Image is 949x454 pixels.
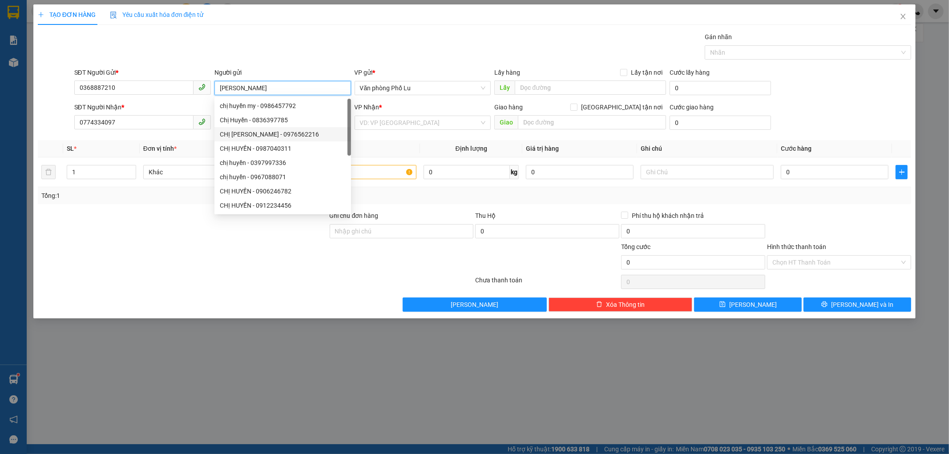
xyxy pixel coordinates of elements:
div: chị huyền my - 0986457792 [220,101,346,111]
span: [PERSON_NAME] [451,300,498,309]
div: chị huyền my - 0986457792 [214,99,351,113]
span: Định lượng [456,145,487,152]
span: Giao hàng [494,104,523,111]
span: kg [510,165,519,179]
label: Cước giao hàng [670,104,714,111]
div: Chị Huyền - 0836397785 [220,115,346,125]
span: Giao [494,115,518,129]
span: [GEOGRAPHIC_DATA] tận nơi [577,102,666,112]
button: Close [891,4,916,29]
div: CHỊ HUYỀN - 0987040311 [214,141,351,156]
span: Lấy hàng [494,69,520,76]
div: Chị Huyền - 0836397785 [214,113,351,127]
div: SĐT Người Nhận [74,102,211,112]
span: Đơn vị tính [143,145,177,152]
span: printer [821,301,828,308]
button: delete [41,165,56,179]
button: printer[PERSON_NAME] và In [804,297,911,312]
input: Ghi chú đơn hàng [330,224,474,238]
input: 0 [526,165,634,179]
label: Ghi chú đơn hàng [330,212,379,219]
span: Văn phòng Phố Lu [360,81,486,95]
div: CHỊ [PERSON_NAME] - 0976562216 [220,129,346,139]
span: delete [596,301,602,308]
span: phone [198,84,206,91]
div: CHỊ HUYỀN - 0906246782 [214,184,351,198]
span: Lấy tận nơi [627,68,666,77]
input: Cước lấy hàng [670,81,771,95]
div: CHỊ HUYỀN - 0912234456 [220,201,346,210]
span: phone [198,118,206,125]
input: Ghi Chú [641,165,774,179]
div: VP gửi [355,68,491,77]
div: CHỊ HUYỀN - 0912234456 [214,198,351,213]
img: icon [110,12,117,19]
div: Tổng: 1 [41,191,366,201]
div: chị huyền - 0967088071 [220,172,346,182]
div: CHỊ HUYỀN - 0976562216 [214,127,351,141]
span: plus [896,169,907,176]
div: chị huyền - 0967088071 [214,170,351,184]
span: Thu Hộ [475,212,496,219]
span: Lấy [494,80,515,95]
span: save [719,301,726,308]
span: [PERSON_NAME] và In [831,300,893,309]
input: Dọc đường [515,80,666,95]
div: SĐT Người Gửi [74,68,211,77]
th: Ghi chú [637,140,777,157]
input: Cước giao hàng [670,116,771,130]
label: Cước lấy hàng [670,69,710,76]
button: save[PERSON_NAME] [694,297,802,312]
div: Người gửi [214,68,351,77]
div: CHỊ HUYỀN - 0906246782 [220,186,346,196]
div: CHỊ HUYỀN - 0987040311 [220,144,346,153]
span: VP Nhận [355,104,380,111]
span: close [900,13,907,20]
label: Hình thức thanh toán [767,243,826,250]
span: Yêu cầu xuất hóa đơn điện tử [110,11,204,18]
span: plus [38,12,44,18]
div: chị huyền - 0397997336 [214,156,351,170]
div: chị huyền - 0397997336 [220,158,346,168]
input: Dọc đường [518,115,666,129]
span: [PERSON_NAME] [729,300,777,309]
button: deleteXóa Thông tin [549,297,693,312]
span: Tổng cước [621,243,650,250]
button: plus [896,165,908,179]
span: SL [67,145,74,152]
span: Phí thu hộ khách nhận trả [628,211,707,221]
span: TẠO ĐƠN HÀNG [38,11,96,18]
div: Chưa thanh toán [475,275,621,291]
span: Khác [149,165,271,179]
span: Giá trị hàng [526,145,559,152]
button: [PERSON_NAME] [403,297,547,312]
span: Cước hàng [781,145,812,152]
span: Xóa Thông tin [606,300,645,309]
label: Gán nhãn [705,33,732,40]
